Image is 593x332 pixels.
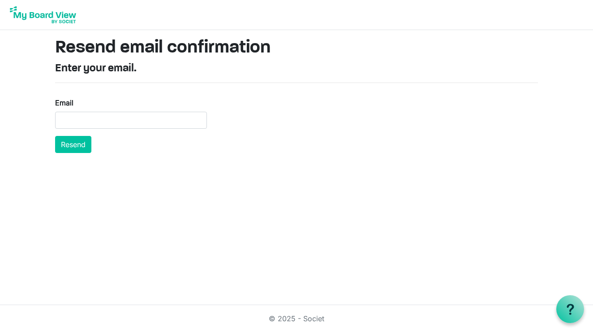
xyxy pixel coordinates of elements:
[55,97,73,108] label: Email
[269,314,324,323] a: © 2025 - Societ
[7,4,79,26] img: My Board View Logo
[55,62,538,75] h4: Enter your email.
[55,37,538,59] h1: Resend email confirmation
[55,136,91,153] button: Resend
